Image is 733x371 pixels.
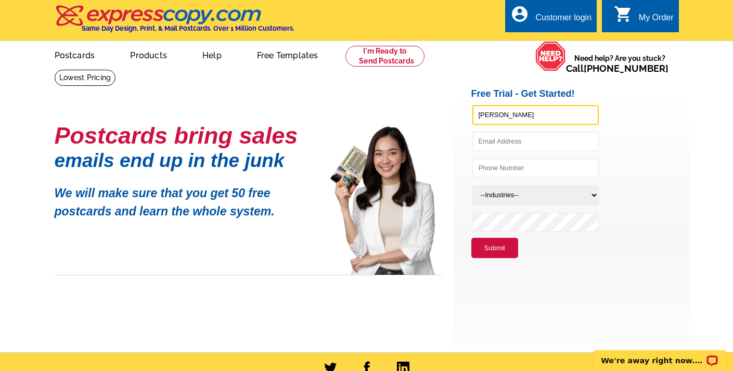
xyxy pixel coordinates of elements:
span: Need help? Are you stuck? [566,53,674,74]
div: Customer login [535,13,591,28]
h4: Same Day Design, Print, & Mail Postcards. Over 1 Million Customers. [82,24,294,32]
input: Full Name [472,105,599,125]
a: Free Templates [240,42,335,67]
h1: emails end up in the junk [55,155,315,166]
a: Same Day Design, Print, & Mail Postcards. Over 1 Million Customers. [55,12,294,32]
h2: Free Trial - Get Started! [471,88,689,100]
input: Phone Number [472,158,599,178]
a: shopping_cart My Order [614,11,674,24]
p: We will make sure that you get 50 free postcards and learn the whole system. [55,176,315,220]
a: [PHONE_NUMBER] [584,63,668,74]
a: Products [113,42,184,67]
input: Email Address [472,132,599,151]
h1: Postcards bring sales [55,126,315,145]
div: My Order [639,13,674,28]
img: help [535,41,566,71]
a: Help [186,42,238,67]
a: account_circle Customer login [510,11,591,24]
button: Submit [471,238,518,259]
iframe: LiveChat chat widget [587,338,733,371]
a: Postcards [38,42,112,67]
span: Call [566,63,668,74]
i: account_circle [510,5,529,23]
i: shopping_cart [614,5,633,23]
